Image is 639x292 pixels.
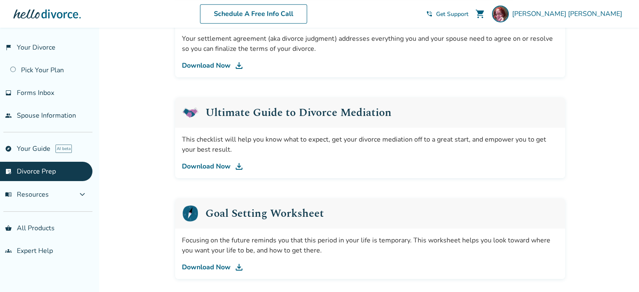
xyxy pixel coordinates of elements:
[5,191,12,198] span: menu_book
[182,205,199,222] img: Goal Setting Worksheet
[475,9,485,19] span: shopping_cart
[5,168,12,175] span: list_alt_check
[182,262,558,272] a: Download Now
[55,145,72,153] span: AI beta
[234,61,244,71] img: DL
[77,189,87,200] span: expand_more
[597,252,639,292] iframe: Chat Widget
[234,161,244,171] img: DL
[5,225,12,231] span: shopping_basket
[234,262,244,272] img: DL
[426,11,433,17] span: phone_in_talk
[205,107,392,118] h2: Ultimate Guide to Divorce Mediation
[205,208,324,219] h2: Goal Setting Worksheet
[182,34,558,54] div: Your settlement agreement (aka divorce judgment) addresses everything you and your spouse need to...
[5,190,49,199] span: Resources
[5,112,12,119] span: people
[182,104,199,121] img: Ultimate Guide to Divorce Mediation
[5,247,12,254] span: groups
[182,61,558,71] a: Download Now
[5,145,12,152] span: explore
[512,9,626,18] span: [PERSON_NAME] [PERSON_NAME]
[5,44,12,51] span: flag_2
[492,5,509,22] img: Kara Hansen
[426,10,468,18] a: phone_in_talkGet Support
[182,134,558,155] div: This checklist will help you know what to expect, get your divorce mediation off to a great start...
[5,89,12,96] span: inbox
[17,88,54,97] span: Forms Inbox
[182,161,558,171] a: Download Now
[182,235,558,255] div: Focusing on the future reminds you that this period in your life is temporary. This worksheet hel...
[200,4,307,24] a: Schedule A Free Info Call
[436,10,468,18] span: Get Support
